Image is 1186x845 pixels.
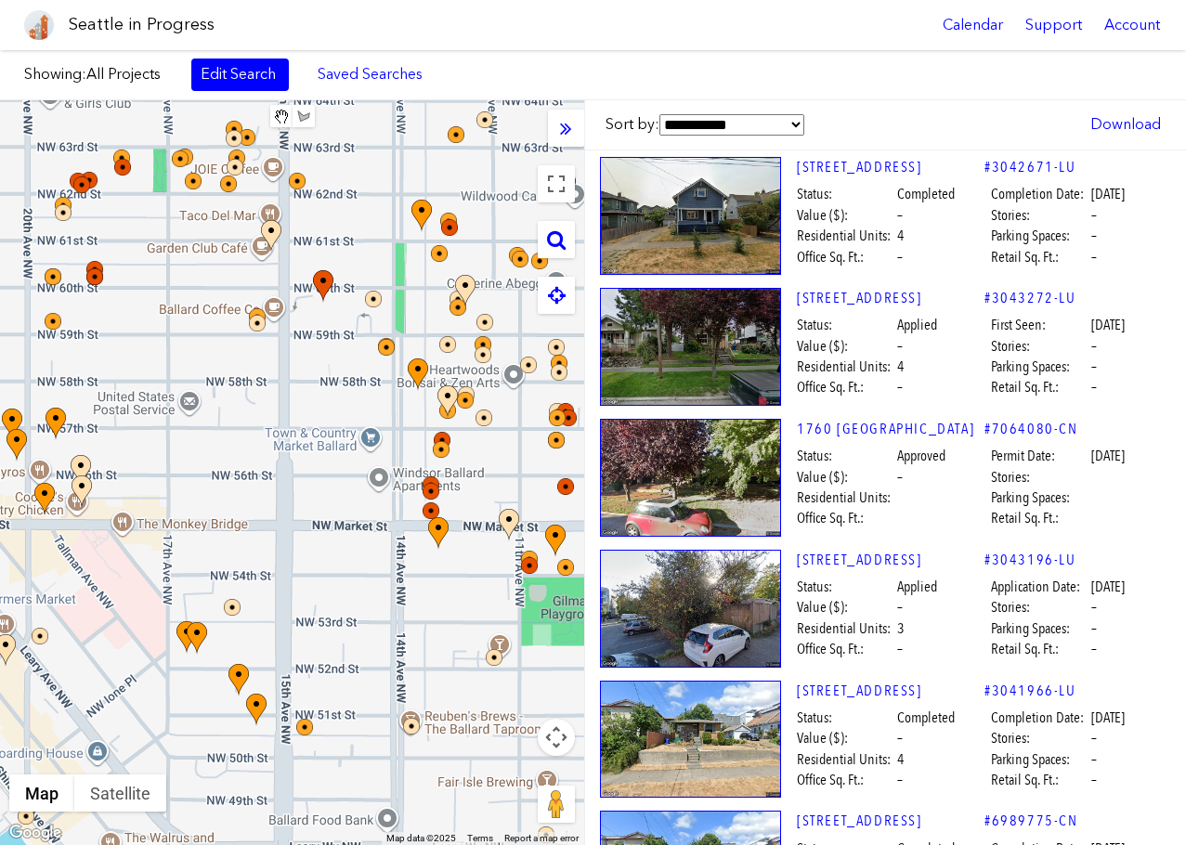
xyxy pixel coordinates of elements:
span: [DATE] [1091,577,1125,597]
span: – [897,205,903,226]
span: – [1091,770,1097,790]
a: [STREET_ADDRESS] [797,681,984,701]
span: Value ($): [797,336,894,357]
span: – [1091,377,1097,397]
span: Permit Date: [991,446,1088,466]
span: Residential Units: [797,618,894,639]
span: Office Sq. Ft.: [797,377,894,397]
a: [STREET_ADDRESS] [797,550,984,570]
button: Draw a shape [293,105,315,127]
span: Completion Date: [991,708,1088,728]
img: Google [5,821,66,845]
span: Parking Spaces: [991,618,1088,639]
a: [STREET_ADDRESS] [797,157,984,177]
span: Residential Units: [797,357,894,377]
span: Status: [797,577,894,597]
span: 4 [897,749,905,770]
span: Value ($): [797,597,894,617]
span: Retail Sq. Ft.: [991,770,1088,790]
span: Approved [897,446,945,466]
span: Completion Date: [991,184,1088,204]
span: Parking Spaces: [991,226,1088,246]
span: Stories: [991,205,1088,226]
span: Parking Spaces: [991,749,1088,770]
span: Retail Sq. Ft.: [991,508,1088,528]
span: – [1091,226,1097,246]
h1: Seattle in Progress [69,13,215,36]
span: – [897,770,903,790]
span: [DATE] [1091,708,1125,728]
span: Residential Units: [797,226,894,246]
span: Parking Spaces: [991,487,1088,508]
span: – [1091,749,1097,770]
span: – [1091,728,1097,748]
span: [DATE] [1091,315,1125,335]
img: favicon-96x96.png [24,10,54,40]
span: – [897,247,903,267]
span: – [1091,639,1097,659]
span: [DATE] [1091,446,1125,466]
button: Map camera controls [538,719,575,756]
span: Application Date: [991,577,1088,597]
span: Completed [897,184,955,204]
span: All Projects [86,65,161,83]
span: Value ($): [797,205,894,226]
span: Completed [897,708,955,728]
span: Retail Sq. Ft.: [991,639,1088,659]
span: Status: [797,708,894,728]
span: – [897,377,903,397]
span: [DATE] [1091,184,1125,204]
img: 1510_NW_59TH_ST_SEATTLE.jpg [600,550,781,668]
span: Stories: [991,336,1088,357]
span: Value ($): [797,728,894,748]
a: #3041966-LU [984,681,1076,701]
span: – [1091,336,1097,357]
span: Stories: [991,728,1088,748]
span: 4 [897,226,905,246]
label: Showing: [24,64,173,84]
span: Map data ©2025 [386,833,456,843]
span: Retail Sq. Ft.: [991,247,1088,267]
a: [STREET_ADDRESS] [797,811,984,831]
select: Sort by: [659,114,804,136]
a: Report a map error [504,833,579,843]
span: Applied [897,315,937,335]
label: Sort by: [606,114,804,136]
span: – [897,728,903,748]
button: Stop drawing [270,105,293,127]
span: Office Sq. Ft.: [797,770,894,790]
a: #6989775-CN [984,811,1078,831]
a: Saved Searches [307,58,433,90]
span: Office Sq. Ft.: [797,247,894,267]
span: – [897,597,903,617]
span: 4 [897,357,905,377]
a: 1760 [GEOGRAPHIC_DATA] [797,419,984,439]
button: Toggle fullscreen view [538,165,575,202]
a: Edit Search [191,58,289,90]
span: 3 [897,618,905,639]
img: 1762_NW_60TH_ST_SEATTLE.jpg [600,288,781,406]
a: #3043272-LU [984,288,1076,308]
a: Download [1081,109,1170,140]
span: – [1091,357,1097,377]
span: – [1091,247,1097,267]
span: Stories: [991,467,1088,487]
span: Status: [797,315,894,335]
span: Office Sq. Ft.: [797,508,894,528]
span: Retail Sq. Ft.: [991,377,1088,397]
a: Terms [467,833,493,843]
a: #7064080-CN [984,419,1078,439]
img: 1760_NW_60TH_ST_SEATTLE.jpg [600,419,781,537]
span: – [1091,618,1097,639]
a: [STREET_ADDRESS] [797,288,984,308]
span: – [1091,597,1097,617]
span: Parking Spaces: [991,357,1088,377]
span: – [897,639,903,659]
span: – [1091,205,1097,226]
a: Open this area in Google Maps (opens a new window) [5,821,66,845]
a: #3042671-LU [984,157,1076,177]
span: Residential Units: [797,749,894,770]
span: – [897,467,903,487]
span: Applied [897,577,937,597]
span: First Seen: [991,315,1088,335]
